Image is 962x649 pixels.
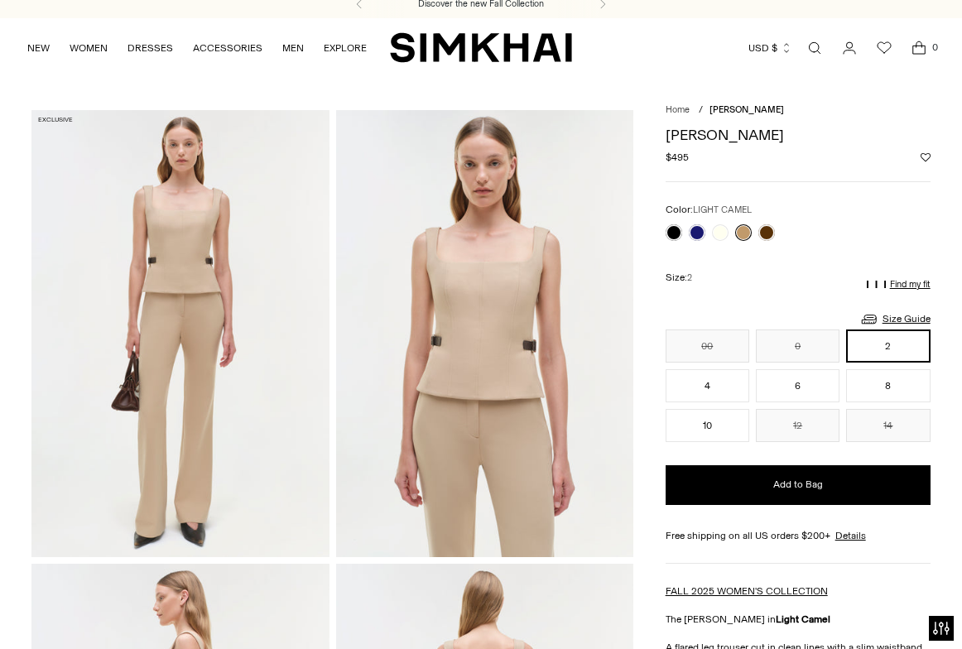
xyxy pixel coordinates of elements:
[666,270,692,286] label: Size:
[666,150,689,165] span: $495
[756,329,839,363] button: 0
[835,528,866,543] a: Details
[31,110,329,556] img: Kenna Trouser
[666,369,749,402] button: 4
[868,31,901,65] a: Wishlist
[776,613,830,625] strong: Light Camel
[666,585,828,597] a: FALL 2025 WOMEN'S COLLECTION
[282,30,304,66] a: MEN
[666,528,931,543] div: Free shipping on all US orders $200+
[666,127,931,142] h1: [PERSON_NAME]
[859,309,931,329] a: Size Guide
[846,329,930,363] button: 2
[324,30,367,66] a: EXPLORE
[390,31,572,64] a: SIMKHAI
[846,409,930,442] button: 14
[666,465,931,505] button: Add to Bag
[846,369,930,402] button: 8
[773,478,823,492] span: Add to Bag
[336,110,633,556] img: Kenna Trouser
[666,329,749,363] button: 00
[756,369,839,402] button: 6
[693,204,752,215] span: LIGHT CAMEL
[666,104,690,115] a: Home
[666,409,749,442] button: 10
[666,202,752,218] label: Color:
[699,103,703,118] div: /
[666,103,931,118] nav: breadcrumbs
[927,40,942,55] span: 0
[27,30,50,66] a: NEW
[921,152,931,162] button: Add to Wishlist
[709,104,784,115] span: [PERSON_NAME]
[748,30,792,66] button: USD $
[833,31,866,65] a: Go to the account page
[193,30,262,66] a: ACCESSORIES
[687,272,692,283] span: 2
[666,612,931,627] p: The [PERSON_NAME] in
[70,30,108,66] a: WOMEN
[902,31,936,65] a: Open cart modal
[798,31,831,65] a: Open search modal
[127,30,173,66] a: DRESSES
[13,586,166,636] iframe: Sign Up via Text for Offers
[756,409,839,442] button: 12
